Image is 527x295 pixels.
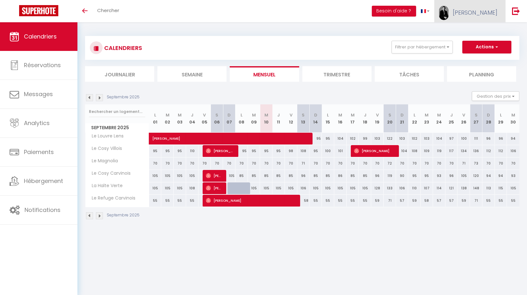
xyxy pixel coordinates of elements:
img: Super Booking [19,5,58,16]
span: [PERSON_NAME] [206,170,222,182]
abbr: M [264,112,268,118]
input: Rechercher un logement... [89,106,145,117]
div: 95 [408,170,421,182]
th: 19 [371,104,384,133]
div: 95 [235,145,248,157]
div: 96 [371,170,384,182]
div: 102 [347,133,359,144]
span: Le Cosy Villois [86,145,124,152]
div: 97 [445,133,458,144]
h3: CALENDRIERS [103,41,142,55]
button: Actions [462,41,511,53]
div: 70 [248,158,260,169]
abbr: M [166,112,170,118]
th: 11 [272,104,285,133]
div: 105 [285,182,297,194]
div: 121 [445,182,458,194]
div: 105 [347,182,359,194]
th: 03 [174,104,186,133]
div: 105 [458,170,470,182]
div: 70 [408,158,421,169]
div: 71 [384,195,396,207]
abbr: V [462,112,465,118]
div: 103 [396,133,408,144]
abbr: V [376,112,379,118]
div: 95 [248,145,260,157]
abbr: M [338,112,342,118]
div: 55 [482,195,495,207]
th: 27 [470,104,482,133]
abbr: M [437,112,441,118]
span: Le Refuge Carvinois [86,195,137,202]
div: 105 [161,182,174,194]
div: 55 [495,195,507,207]
div: 70 [334,158,347,169]
span: Le Magnolia [86,158,120,165]
div: 95 [161,145,174,157]
li: Mensuel [230,66,299,82]
div: 86 [334,170,347,182]
div: 113 [482,182,495,194]
span: [PERSON_NAME] [206,194,297,207]
li: Semaine [157,66,227,82]
div: 115 [495,182,507,194]
abbr: L [327,112,329,118]
div: 55 [334,195,347,207]
div: 70 [359,158,371,169]
div: 100 [322,145,334,157]
div: 122 [384,133,396,144]
div: 70 [347,158,359,169]
th: 04 [186,104,199,133]
div: 105 [334,182,347,194]
span: Hébergement [24,177,63,185]
th: 17 [347,104,359,133]
div: 134 [458,145,470,157]
div: 70 [149,158,162,169]
div: 85 [322,170,334,182]
div: 58 [421,195,433,207]
div: 70 [322,158,334,169]
span: [PERSON_NAME] [354,145,395,157]
abbr: M [178,112,182,118]
div: 93 [507,170,519,182]
div: 70 [433,158,445,169]
div: 109 [421,145,433,157]
th: 25 [445,104,458,133]
abbr: M [351,112,355,118]
div: 85 [347,170,359,182]
li: Planning [447,66,516,82]
abbr: M [425,112,429,118]
abbr: D [314,112,317,118]
th: 23 [421,104,433,133]
div: 95 [149,145,162,157]
img: ... [439,6,449,20]
th: 08 [235,104,248,133]
abbr: J [364,112,366,118]
div: 55 [322,195,334,207]
span: Messages [24,90,53,98]
div: 111 [470,133,482,144]
abbr: D [227,112,231,118]
div: 72 [384,158,396,169]
div: 96 [297,170,310,182]
abbr: D [401,112,404,118]
span: Le Louvre Lens [86,133,126,140]
div: 105 [174,182,186,194]
li: Tâches [375,66,444,82]
div: 90 [396,170,408,182]
div: 101 [334,145,347,157]
div: 105 [174,170,186,182]
div: 70 [396,158,408,169]
th: 21 [396,104,408,133]
div: 93 [433,170,445,182]
abbr: J [277,112,280,118]
abbr: L [241,112,242,118]
th: 15 [322,104,334,133]
p: Septembre 2025 [107,212,140,218]
th: 12 [285,104,297,133]
div: 70 [482,158,495,169]
div: 106 [396,182,408,194]
div: 94 [482,170,495,182]
th: 30 [507,104,519,133]
p: Septembre 2025 [107,94,140,100]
